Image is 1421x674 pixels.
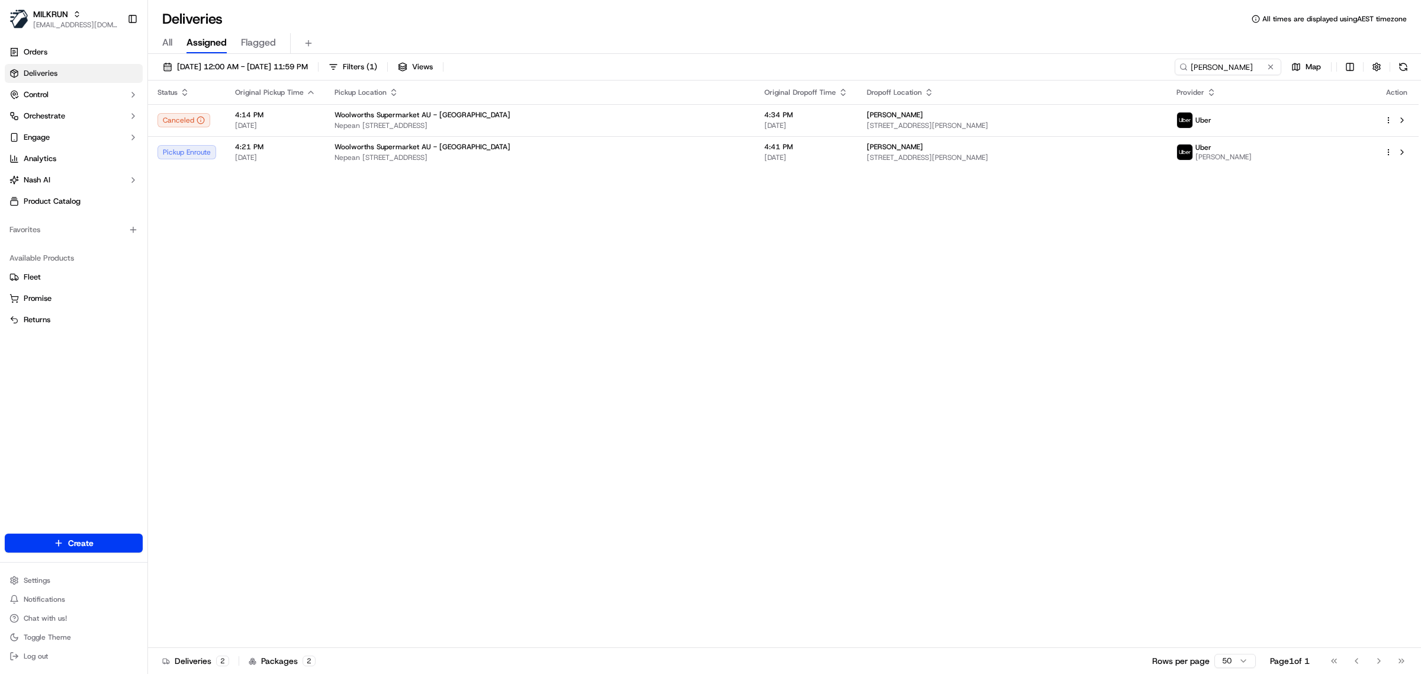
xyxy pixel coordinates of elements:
span: Views [412,62,433,72]
button: Map [1286,59,1326,75]
span: Pickup Location [335,88,387,97]
img: MILKRUN [9,9,28,28]
span: Returns [24,314,50,325]
div: 2 [303,656,316,666]
a: Promise [9,293,138,304]
span: Original Dropoff Time [764,88,836,97]
span: Product Catalog [24,196,81,207]
span: Uber [1195,115,1211,125]
button: Notifications [5,591,143,608]
span: [STREET_ADDRESS][PERSON_NAME] [867,153,1158,162]
div: Deliveries [162,655,229,667]
span: Orchestrate [24,111,65,121]
div: Page 1 of 1 [1270,655,1310,667]
span: [PERSON_NAME] [1195,152,1252,162]
button: Returns [5,310,143,329]
span: Status [157,88,178,97]
span: 4:21 PM [235,142,316,152]
input: Type to search [1175,59,1281,75]
button: Fleet [5,268,143,287]
button: Refresh [1395,59,1412,75]
span: Nepean [STREET_ADDRESS] [335,153,745,162]
button: Control [5,85,143,104]
span: [DATE] [764,121,848,130]
span: Provider [1176,88,1204,97]
div: Packages [249,655,316,667]
span: [PERSON_NAME] [867,110,923,120]
img: uber-new-logo.jpeg [1177,113,1192,128]
span: ( 1 ) [366,62,377,72]
button: Orchestrate [5,107,143,126]
span: 4:34 PM [764,110,848,120]
span: 4:41 PM [764,142,848,152]
span: Map [1306,62,1321,72]
span: Filters [343,62,377,72]
span: All [162,36,172,50]
span: Toggle Theme [24,633,71,642]
button: Settings [5,572,143,589]
a: Deliveries [5,64,143,83]
span: [PERSON_NAME] [867,142,923,152]
a: Product Catalog [5,192,143,211]
span: Promise [24,293,52,304]
span: Orders [24,47,47,57]
button: Views [393,59,438,75]
button: Toggle Theme [5,629,143,646]
div: Favorites [5,220,143,239]
span: Uber [1195,143,1211,152]
button: MILKRUN [33,8,68,20]
button: Log out [5,648,143,665]
span: Dropoff Location [867,88,922,97]
span: Control [24,89,49,100]
span: [DATE] [235,153,316,162]
button: [DATE] 12:00 AM - [DATE] 11:59 PM [157,59,313,75]
button: Engage [5,128,143,147]
p: Rows per page [1152,655,1210,667]
span: Woolworths Supermarket AU - [GEOGRAPHIC_DATA] [335,142,510,152]
span: [STREET_ADDRESS][PERSON_NAME] [867,121,1158,130]
div: Action [1384,88,1409,97]
a: Analytics [5,149,143,168]
button: Promise [5,289,143,308]
span: Chat with us! [24,614,67,623]
button: Nash AI [5,171,143,190]
button: Canceled [157,113,210,127]
span: Settings [24,576,50,585]
span: Create [68,537,94,549]
span: All times are displayed using AEST timezone [1262,14,1407,24]
span: Engage [24,132,50,143]
span: [DATE] [764,153,848,162]
button: Filters(1) [323,59,382,75]
h1: Deliveries [162,9,223,28]
a: Fleet [9,272,138,283]
span: Notifications [24,595,65,604]
img: uber-new-logo.jpeg [1177,145,1192,160]
span: Deliveries [24,68,57,79]
button: Chat with us! [5,610,143,627]
span: Nash AI [24,175,50,185]
span: Fleet [24,272,41,283]
span: Flagged [241,36,276,50]
span: [DATE] [235,121,316,130]
span: Assigned [187,36,227,50]
button: [EMAIL_ADDRESS][DOMAIN_NAME] [33,20,118,30]
span: Nepean [STREET_ADDRESS] [335,121,745,130]
div: 2 [216,656,229,666]
a: Returns [9,314,138,325]
span: Analytics [24,153,56,164]
span: 4:14 PM [235,110,316,120]
button: Create [5,534,143,553]
span: Woolworths Supermarket AU - [GEOGRAPHIC_DATA] [335,110,510,120]
span: Original Pickup Time [235,88,304,97]
span: Log out [24,651,48,661]
a: Orders [5,43,143,62]
div: Available Products [5,249,143,268]
span: [DATE] 12:00 AM - [DATE] 11:59 PM [177,62,308,72]
button: MILKRUNMILKRUN[EMAIL_ADDRESS][DOMAIN_NAME] [5,5,123,33]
